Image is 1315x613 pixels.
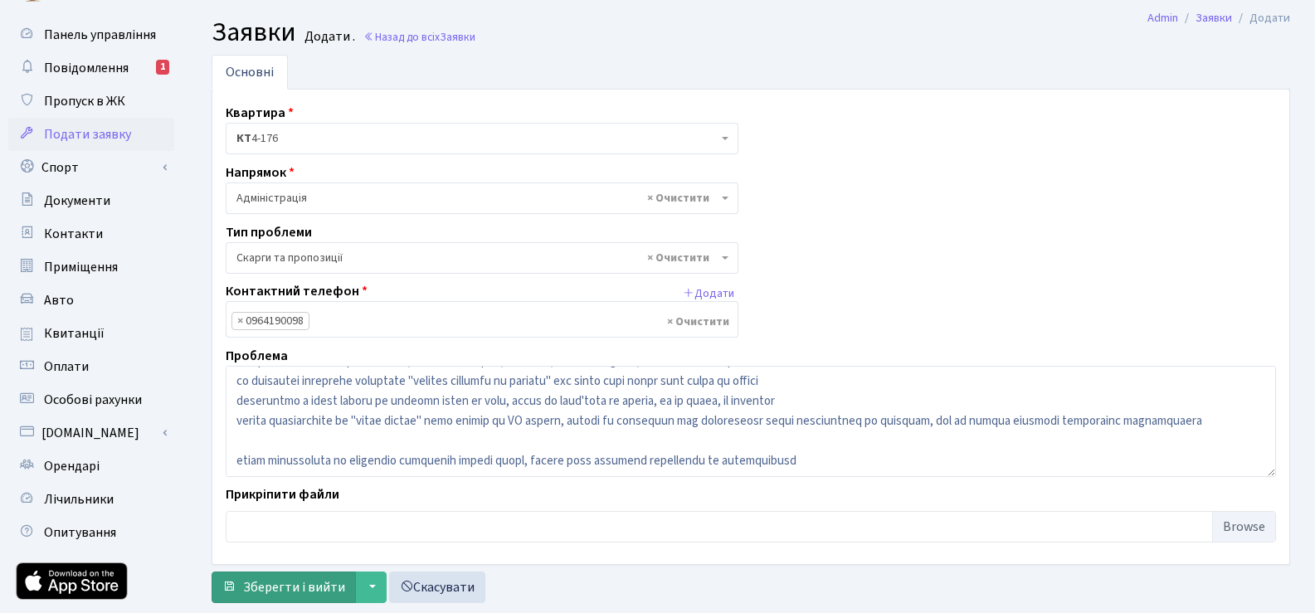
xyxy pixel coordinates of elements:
a: Опитування [8,516,174,549]
span: Документи [44,192,110,210]
span: Панель управління [44,26,156,44]
a: Скасувати [389,572,485,603]
span: <b>КТ</b>&nbsp;&nbsp;&nbsp;&nbsp;4-176 [226,123,738,154]
label: Прикріпити файли [226,484,339,504]
a: Лічильники [8,483,174,516]
span: Лічильники [44,490,114,508]
label: Проблема [226,346,288,366]
label: Тип проблеми [226,222,312,242]
a: Спорт [8,151,174,184]
a: [DOMAIN_NAME] [8,416,174,450]
span: Квитанції [44,324,105,343]
a: Авто [8,284,174,317]
label: Напрямок [226,163,295,182]
a: Повідомлення1 [8,51,174,85]
span: Авто [44,291,74,309]
span: Пропуск в ЖК [44,92,125,110]
span: Орендарі [44,457,100,475]
a: Особові рахунки [8,383,174,416]
b: КТ [236,130,251,147]
a: Заявки [1196,9,1232,27]
a: Оплати [8,350,174,383]
span: Видалити всі елементи [647,190,709,207]
a: Admin [1147,9,1178,27]
nav: breadcrumb [1123,1,1315,36]
li: Додати [1232,9,1290,27]
span: Заявки [212,13,296,51]
span: Скарги та пропозиції [236,250,718,266]
button: Додати [679,281,738,307]
a: Квитанції [8,317,174,350]
label: Квартира [226,103,294,123]
a: Документи [8,184,174,217]
span: Видалити всі елементи [667,314,729,330]
span: Скарги та пропозиції [226,242,738,274]
span: <b>КТ</b>&nbsp;&nbsp;&nbsp;&nbsp;4-176 [236,130,718,147]
span: Контакти [44,225,103,243]
span: Заявки [440,29,475,45]
span: Оплати [44,358,89,376]
a: Приміщення [8,251,174,284]
small: Додати . [301,29,355,45]
span: Адміністрація [236,190,718,207]
span: Зберегти і вийти [243,578,345,596]
button: Зберегти і вийти [212,572,356,603]
a: Пропуск в ЖК [8,85,174,118]
div: 1 [156,60,169,75]
a: Подати заявку [8,118,174,151]
label: Контактний телефон [226,281,368,301]
a: Панель управління [8,18,174,51]
a: Орендарі [8,450,174,483]
a: Назад до всіхЗаявки [363,29,475,45]
span: Опитування [44,523,116,542]
span: Приміщення [44,258,118,276]
span: Видалити всі елементи [647,250,709,266]
span: × [237,313,243,329]
li: 0964190098 [231,312,309,330]
span: Повідомлення [44,59,129,77]
span: Особові рахунки [44,391,142,409]
a: Контакти [8,217,174,251]
a: Основні [212,55,288,90]
span: Адміністрація [226,182,738,214]
span: Подати заявку [44,125,131,144]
